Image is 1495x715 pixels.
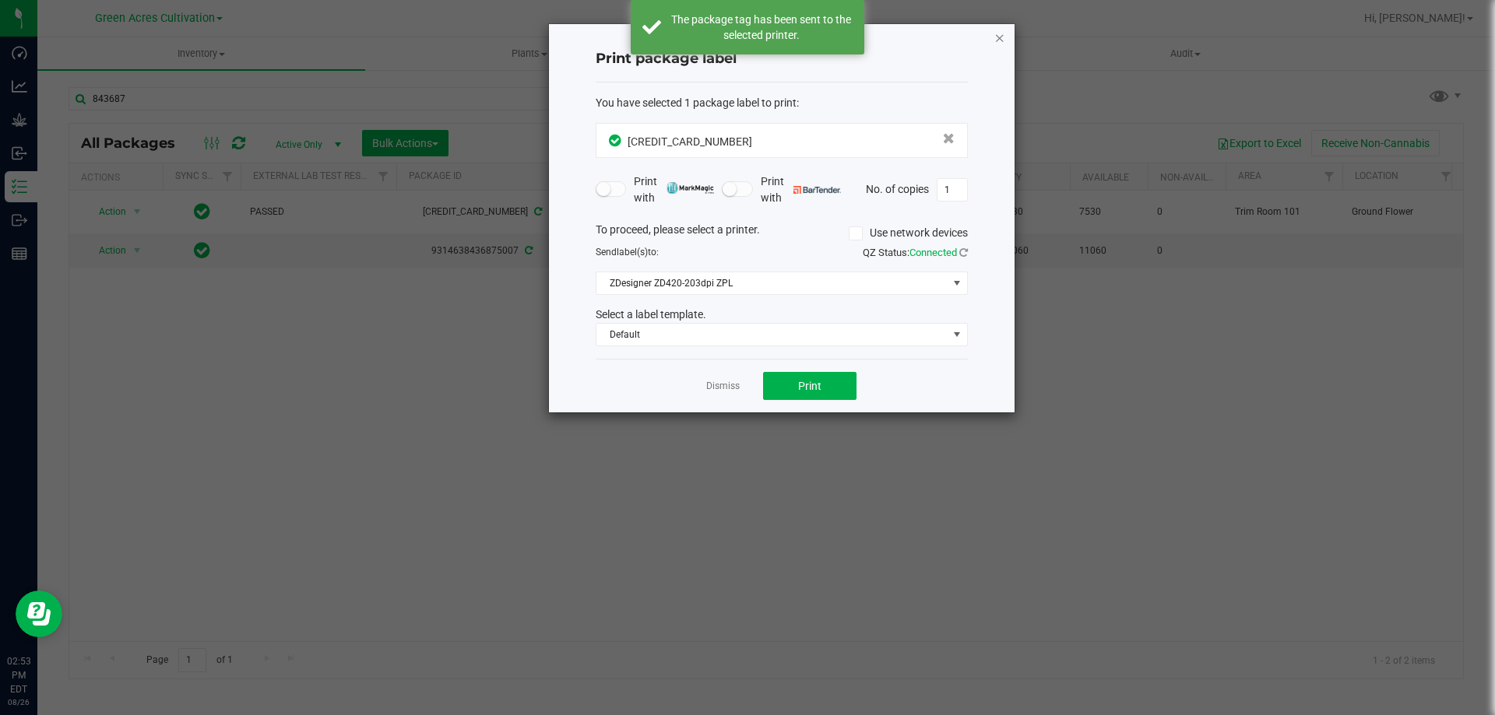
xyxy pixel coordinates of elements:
div: To proceed, please select a printer. [584,222,980,245]
span: In Sync [609,132,624,149]
div: : [596,95,968,111]
span: Print [798,380,821,392]
a: Dismiss [706,380,740,393]
span: Print with [634,173,714,206]
label: Use network devices [849,225,968,241]
span: label(s) [617,247,648,258]
span: [CREDIT_CARD_NUMBER] [628,135,752,148]
span: ZDesigner ZD420-203dpi ZPL [596,272,948,294]
span: QZ Status: [863,247,968,258]
span: Default [596,324,948,345]
div: The package tag has been sent to the selected printer. [670,12,853,43]
span: You have selected 1 package label to print [596,96,797,109]
span: Print with [761,173,841,206]
h4: Print package label [596,49,968,69]
div: Select a label template. [584,307,980,323]
span: Connected [909,247,957,258]
img: bartender.png [793,186,841,194]
button: Print [763,372,857,400]
img: mark_magic_cybra.png [667,182,714,194]
span: Send to: [596,247,659,258]
iframe: Resource center [16,591,62,637]
span: No. of copies [866,182,929,195]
